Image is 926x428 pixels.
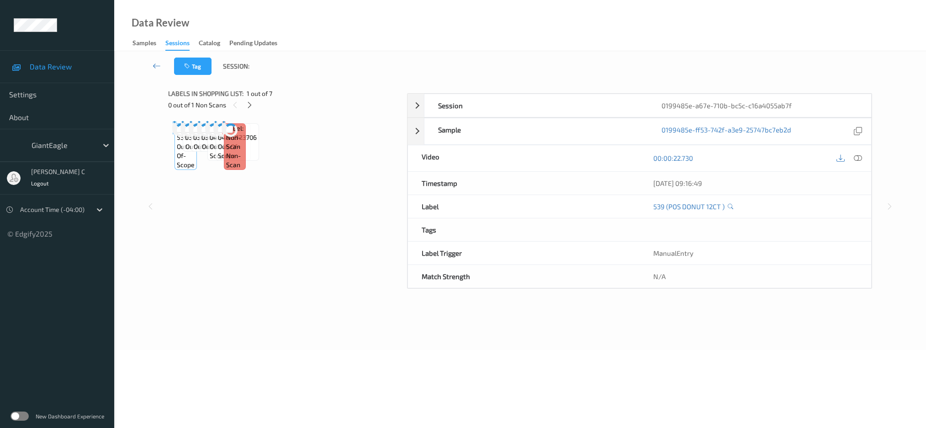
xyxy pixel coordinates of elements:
span: out-of-scope [210,142,249,160]
span: out-of-scope [218,142,257,160]
span: out-of-scope [185,142,225,151]
div: ManualEntry [640,242,871,264]
a: 00:00:22.730 [653,153,693,163]
div: N/A [640,265,871,288]
div: Sessions [165,38,190,51]
div: 0 out of 1 Non Scans [168,99,401,111]
a: Catalog [199,37,229,50]
a: 0199485e-ff53-742f-a3e9-25747bc7eb2d [661,125,791,137]
a: 539 (POS DONUT 12CT ) [653,202,725,211]
button: Tag [174,58,212,75]
div: 0199485e-a67e-710b-bc5c-c16a4055ab7f [648,94,871,117]
div: Session0199485e-a67e-710b-bc5c-c16a4055ab7f [407,94,872,117]
span: non-scan [226,151,243,169]
span: 1 out of 7 [247,89,272,98]
span: Label: Non-Scan [226,124,243,151]
div: Data Review [132,18,189,27]
div: Video [408,145,640,171]
div: [DATE] 09:16:49 [653,179,857,188]
div: Match Strength [408,265,640,288]
a: Samples [132,37,165,50]
div: Session [424,94,648,117]
a: Pending Updates [229,37,286,50]
span: Session: [223,62,249,71]
a: Sessions [165,37,199,51]
span: out-of-scope [202,142,242,151]
span: Labels in shopping list: [168,89,243,98]
div: Sample0199485e-ff53-742f-a3e9-25747bc7eb2d [407,118,872,145]
span: out-of-scope [177,142,195,169]
div: Sample [424,118,648,144]
div: Label [408,195,640,218]
div: Samples [132,38,156,50]
div: Timestamp [408,172,640,195]
span: out-of-scope [194,142,233,151]
div: Label Trigger [408,242,640,264]
div: Tags [408,218,640,241]
div: Catalog [199,38,220,50]
div: Pending Updates [229,38,277,50]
